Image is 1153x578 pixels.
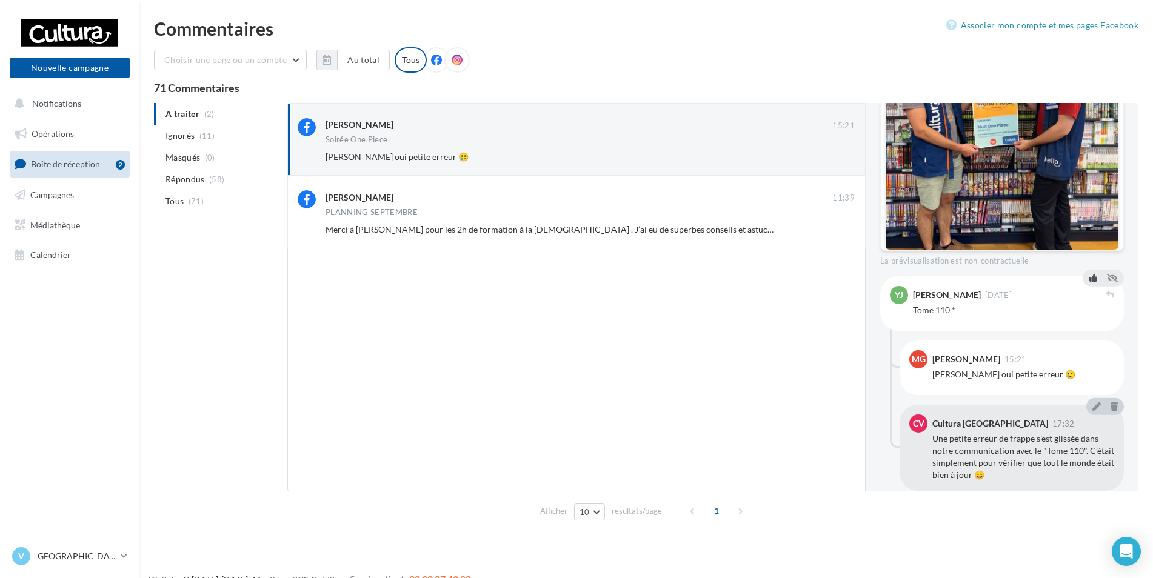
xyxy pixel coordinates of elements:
a: Calendrier [7,242,132,268]
span: (58) [209,174,224,184]
span: 15:21 [832,121,855,131]
span: (71) [189,196,204,206]
div: [PERSON_NAME] [326,191,393,204]
span: [DATE] [985,291,1012,299]
button: 10 [574,503,605,520]
div: 2 [116,160,125,170]
span: 10 [580,507,590,517]
span: Afficher [540,505,567,517]
button: Au total [337,50,390,70]
div: [PERSON_NAME] [326,119,393,131]
span: YJ [895,289,903,301]
button: Nouvelle campagne [10,58,130,78]
div: [PERSON_NAME] [913,291,981,299]
div: [PERSON_NAME] [932,355,1000,364]
a: V [GEOGRAPHIC_DATA] [10,545,130,568]
div: Tome 110 * [913,304,1114,316]
span: 15:21 [1004,356,1027,364]
a: Associer mon compte et mes pages Facebook [946,18,1138,33]
a: Campagnes [7,182,132,208]
span: Calendrier [30,250,71,260]
span: Médiathèque [30,219,80,230]
span: Choisir une page ou un compte [164,55,287,65]
button: Notifications [7,91,127,116]
span: [PERSON_NAME] oui petite erreur 🥲 [326,151,469,162]
a: Opérations [7,121,132,147]
div: Commentaires [154,19,1138,38]
span: Ignorés [165,130,195,142]
a: Boîte de réception2 [7,151,132,177]
div: [PERSON_NAME] oui petite erreur 🥲 [932,368,1114,380]
div: La prévisualisation est non-contractuelle [880,251,1124,267]
div: Cultura [GEOGRAPHIC_DATA] [932,419,1048,428]
span: 17:32 [1052,420,1075,428]
span: (0) [205,153,215,162]
span: Masqués [165,151,200,164]
span: MG [912,353,926,365]
button: Au total [316,50,390,70]
div: PLANNING SEPTEMBRE [326,208,418,216]
span: 1 [707,501,726,520]
div: 71 Commentaires [154,82,1138,93]
span: Merci à [PERSON_NAME] pour les 2h de formation à la [DEMOGRAPHIC_DATA] . J’ai eu de superbes cons... [326,224,813,234]
span: 11:39 [832,193,855,204]
div: Tous [395,47,427,73]
span: Campagnes [30,190,74,200]
span: Notifications [32,98,81,108]
span: CV [913,417,924,430]
button: Choisir une page ou un compte [154,50,307,70]
p: [GEOGRAPHIC_DATA] [35,550,116,562]
span: Opérations [32,128,74,139]
span: V [18,550,24,562]
span: Boîte de réception [31,159,100,169]
span: Tous [165,195,184,207]
div: Open Intercom Messenger [1112,537,1141,566]
span: Répondus [165,173,205,185]
span: (11) [199,131,215,141]
span: Une petite erreur de frappe s’est glissée dans notre communication avec le "Tome 110". C’était si... [932,433,1114,480]
a: Médiathèque [7,213,132,238]
div: Soirée One Piece [326,136,387,144]
span: résultats/page [612,505,662,517]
